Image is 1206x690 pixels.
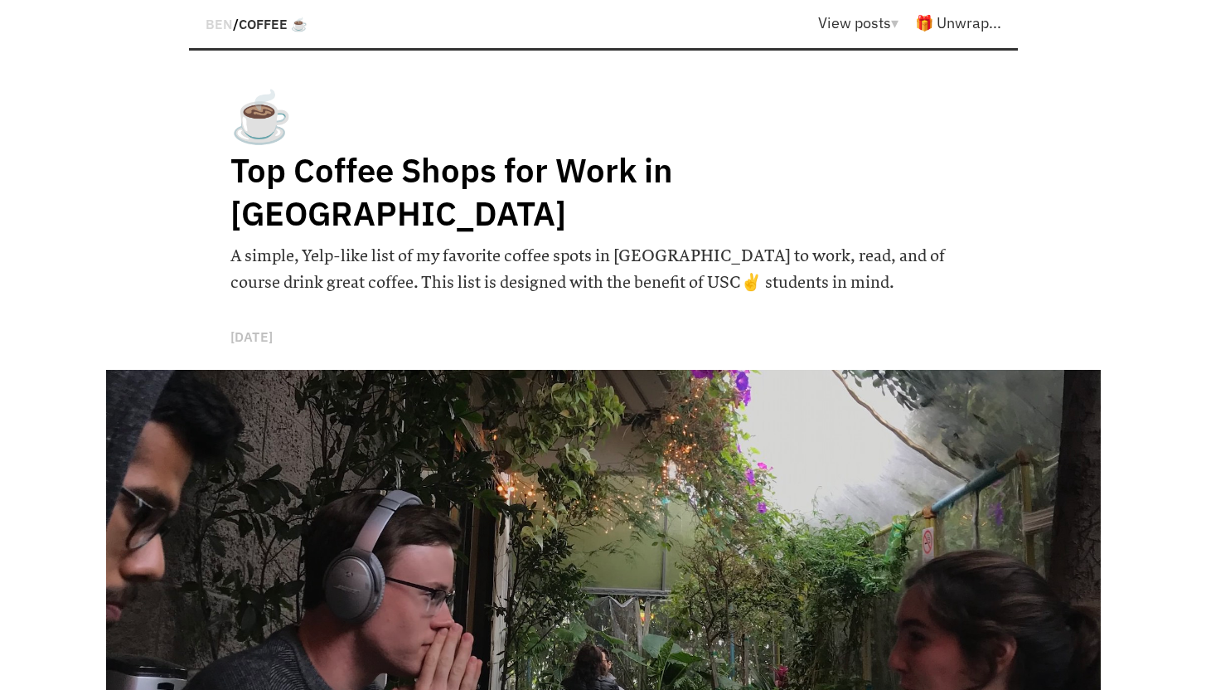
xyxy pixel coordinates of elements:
span: ▾ [891,13,898,32]
a: View posts [818,13,915,32]
h1: Top Coffee Shops for Work in [GEOGRAPHIC_DATA] [230,148,852,235]
a: 🎁 Unwrap... [915,13,1001,32]
h1: ☕️ [230,83,976,148]
a: Coffee ☕️ [239,16,308,32]
div: / [206,8,308,39]
p: [DATE] [230,321,976,352]
h6: A simple, Yelp-like list of my favorite coffee spots in [GEOGRAPHIC_DATA] to work, read, and of c... [230,243,976,296]
a: BEN [206,16,233,32]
